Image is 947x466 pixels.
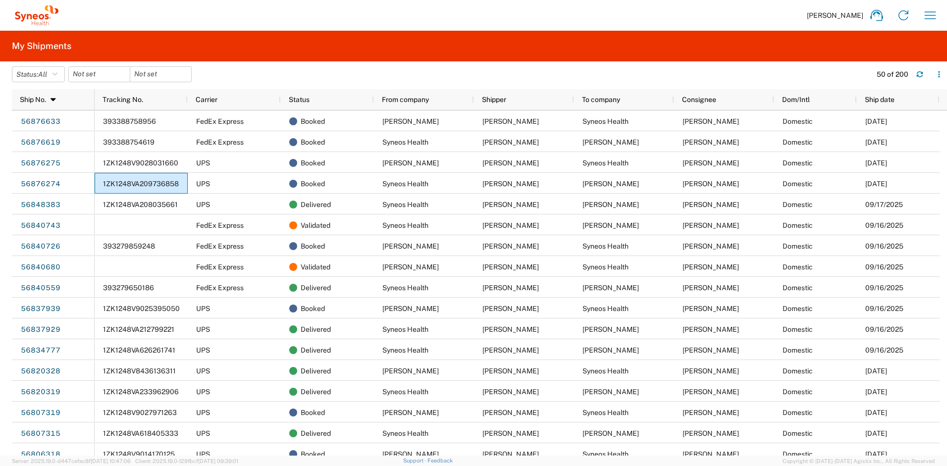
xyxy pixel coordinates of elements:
span: Booked [301,444,325,465]
span: Domestic [783,242,813,250]
span: Carolina Deaven [582,346,639,354]
span: Ayman Abboud [482,346,539,354]
span: 1ZK1248VA626261741 [103,346,175,354]
a: 56840559 [20,280,61,296]
span: Carrier [196,96,217,104]
span: 09/17/2025 [865,201,903,208]
span: Domestic [783,117,813,125]
span: Amy Fuhrman [582,284,639,292]
span: Angel Flores [382,367,439,375]
span: Ayman Abboud [482,429,539,437]
span: Domestic [783,429,813,437]
span: [DATE] 09:39:01 [198,458,238,464]
span: Domestic [783,409,813,416]
button: Status:All [12,66,65,82]
span: Booked [301,402,325,423]
span: Ship No. [20,96,46,104]
span: Osman Rehman [382,117,439,125]
span: Delivered [301,423,331,444]
span: 09/15/2025 [865,367,887,375]
span: 1ZK1248VA209736858 [103,180,179,188]
span: Domestic [783,221,813,229]
span: UPS [196,367,210,375]
span: Maggie Mead [582,180,639,188]
span: 393388758956 [103,117,156,125]
span: Brittany Sadler [382,450,439,458]
span: Ayman Abboud [482,180,539,188]
span: Tracking No. [103,96,143,104]
a: 56806318 [20,447,61,463]
span: 393279650186 [103,284,154,292]
span: Booked [301,236,325,257]
span: Domestic [783,284,813,292]
span: Validated [301,257,330,277]
a: 56876619 [20,135,61,151]
span: FedEx Express [196,263,244,271]
span: UPS [196,159,210,167]
a: 56876275 [20,155,61,171]
span: Osman Rehman [482,117,539,125]
span: Syneos Health [582,263,629,271]
span: Domestic [783,346,813,354]
span: Syneos Health [582,305,629,312]
span: Syneos Health [582,450,629,458]
span: Delivered [301,319,331,340]
a: 56876274 [20,176,61,192]
a: 56837939 [20,301,61,317]
span: Amy Fuhrman [582,221,639,229]
span: FedEx Express [196,284,244,292]
span: Amanda Batista [382,305,439,312]
span: Maggie Mead [382,159,439,167]
a: Support [403,458,428,464]
span: 09/16/2025 [865,325,903,333]
span: 1ZK1248V8436136311 [103,367,176,375]
span: 1ZK1248V9028031660 [103,159,178,167]
span: Osman Rehman [683,138,739,146]
span: Syneos Health [382,429,428,437]
input: Not set [69,67,130,82]
span: Domestic [783,450,813,458]
span: 09/16/2025 [865,346,903,354]
span: 09/19/2025 [865,117,887,125]
span: 09/19/2025 [865,180,887,188]
span: Ayman Abboud [683,159,739,167]
span: Domestic [783,180,813,188]
span: FedEx Express [196,138,244,146]
span: Ayman Abboud [482,201,539,208]
span: Ayman Abboud [482,138,539,146]
span: Amy Fuhrman [382,263,439,271]
span: Domestic [783,159,813,167]
span: Syneos Health [582,117,629,125]
span: UPS [196,429,210,437]
a: Feedback [427,458,453,464]
span: 393388754619 [103,138,155,146]
span: Ramya Gajula [683,201,739,208]
span: Syneos Health [582,367,629,375]
span: 09/16/2025 [865,305,903,312]
span: 09/19/2025 [865,159,887,167]
span: Booked [301,132,325,153]
span: Domestic [783,138,813,146]
span: Ayman Abboud [482,221,539,229]
span: 09/12/2025 [865,450,887,458]
span: Amy Fuhrman [482,263,539,271]
span: Syneos Health [582,409,629,416]
span: Syneos Health [382,388,428,396]
span: Validated [301,215,330,236]
span: FedEx Express [196,242,244,250]
span: 1ZK1248V9014170125 [103,450,175,458]
span: Amy Fuhrman [683,284,739,292]
span: Copyright © [DATE]-[DATE] Agistix Inc., All Rights Reserved [783,457,935,466]
span: 1ZK1248VA208035661 [103,201,178,208]
span: Ramya Gajula [582,201,639,208]
span: Ayman Abboud [683,117,739,125]
a: 56807315 [20,426,61,442]
span: Sarah Brawner [382,409,439,416]
span: Ayman Abboud [482,388,539,396]
span: 09/12/2025 [865,409,887,416]
span: Domestic [783,388,813,396]
span: Syneos Health [582,242,629,250]
a: 56820328 [20,363,61,379]
span: FedEx Express [196,221,244,229]
span: Booked [301,173,325,194]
